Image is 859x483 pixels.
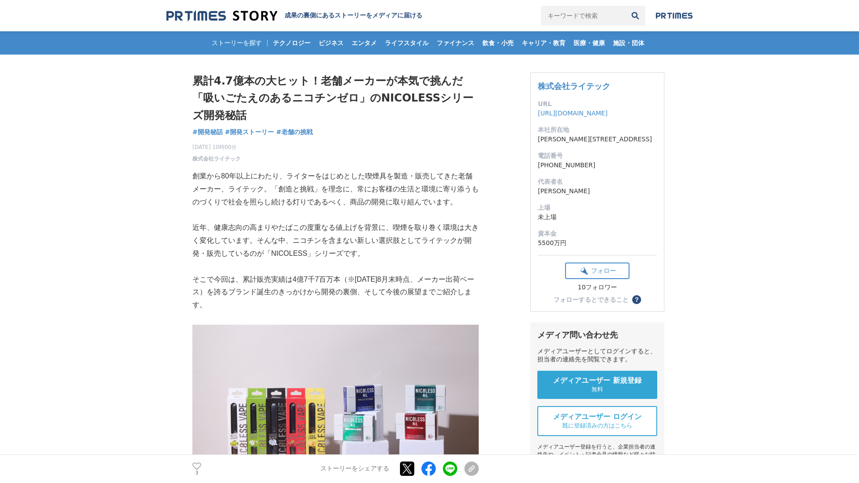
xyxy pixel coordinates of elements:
[276,127,313,137] a: #老舗の挑戦
[538,151,657,161] dt: 電話番号
[538,186,657,196] dd: [PERSON_NAME]
[192,273,479,312] p: そこで今回は、累計販売実績は4億7千7百万本（※[DATE]8月末時点、メーカー出荷ベース）を誇るブランド誕生のきっかけから開発の裏側、そして今後の展望までご紹介します。
[538,238,657,248] dd: 5500万円
[320,465,389,473] p: ストーリーをシェアする
[381,39,432,47] span: ライフスタイル
[609,31,648,55] a: 施設・団体
[315,31,347,55] a: ビジネス
[634,297,640,303] span: ？
[538,125,657,135] dt: 本社所在地
[570,31,608,55] a: 医療・健康
[538,203,657,212] dt: 上場
[538,135,657,144] dd: [PERSON_NAME][STREET_ADDRESS]
[625,6,645,25] button: 検索
[166,10,277,22] img: 成果の裏側にあるストーリーをメディアに届ける
[553,376,642,386] span: メディアユーザー 新規登録
[315,39,347,47] span: ビジネス
[537,406,657,436] a: メディアユーザー ログイン 既に登録済みの方はこちら
[348,31,380,55] a: エンタメ
[348,39,380,47] span: エンタメ
[656,12,693,19] img: prtimes
[538,212,657,222] dd: 未上場
[538,99,657,109] dt: URL
[538,110,608,117] a: [URL][DOMAIN_NAME]
[537,330,657,340] div: メディア問い合わせ先
[537,443,657,481] div: メディアユーザー登録を行うと、企業担当者の連絡先や、イベント・記者会見の情報など様々な特記情報を閲覧できます。 ※内容はストーリー・プレスリリースにより異なります。
[538,177,657,186] dt: 代表者名
[433,39,478,47] span: ファイナンス
[269,31,314,55] a: テクノロジー
[518,39,569,47] span: キャリア・教育
[591,386,603,394] span: 無料
[192,221,479,260] p: 近年、健康志向の高まりやたばこの度重なる値上げを背景に、喫煙を取り巻く環境は大きく変化しています。そんな中、ニコチンを含まない新しい選択肢としてライテックが開発・販売しているのが「NICOLES...
[285,12,422,20] h2: 成果の裏側にあるストーリーをメディアに届ける
[565,284,629,292] div: 10フォロワー
[192,127,223,137] a: #開発秘話
[538,81,610,91] a: 株式会社ライテック
[225,127,274,137] a: #開発ストーリー
[609,39,648,47] span: 施設・団体
[192,471,201,475] p: 3
[537,371,657,399] a: メディアユーザー 新規登録 無料
[166,10,422,22] a: 成果の裏側にあるストーリーをメディアに届ける 成果の裏側にあるストーリーをメディアに届ける
[570,39,608,47] span: 医療・健康
[538,229,657,238] dt: 資本金
[269,39,314,47] span: テクノロジー
[192,128,223,136] span: #開発秘話
[565,263,629,279] button: フォロー
[562,422,632,430] span: 既に登録済みの方はこちら
[192,143,241,151] span: [DATE] 10時00分
[632,295,641,304] button: ？
[553,412,642,422] span: メディアユーザー ログイン
[518,31,569,55] a: キャリア・教育
[479,39,517,47] span: 飲食・小売
[553,297,629,303] div: フォローするとできること
[225,128,274,136] span: #開発ストーリー
[276,128,313,136] span: #老舗の挑戦
[192,72,479,124] h1: 累計4.7億本の大ヒット！老舗メーカーが本気で挑んだ「吸いごたえのあるニコチンゼロ」のNICOLESSシリーズ開発秘話
[537,347,657,364] div: メディアユーザーとしてログインすると、担当者の連絡先を閲覧できます。
[192,170,479,208] p: 創業から80年以上にわたり、ライターをはじめとした喫煙具を製造・販売してきた老舗メーカー、ライテック。「創造と挑戦」を理念に、常にお客様の生活と環境に寄り添うものづくりで社会を照らし続ける灯りで...
[538,161,657,170] dd: [PHONE_NUMBER]
[479,31,517,55] a: 飲食・小売
[433,31,478,55] a: ファイナンス
[381,31,432,55] a: ライフスタイル
[192,155,241,163] a: 株式会社ライテック
[541,6,625,25] input: キーワードで検索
